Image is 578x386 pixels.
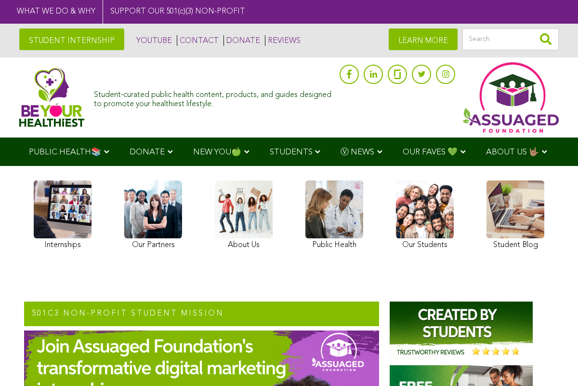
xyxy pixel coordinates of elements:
[19,28,124,50] a: STUDENT INTERNSHIP
[389,28,458,50] a: LEARN MORE
[193,148,241,156] span: NEW YOU🍏
[394,69,401,79] img: glassdoor
[390,302,533,359] img: Assuaged-Foundation-Student-Internship-Opportunity-Reviews-Mission-GIPHY-2
[94,86,335,109] div: Student-curated public health content, products, and guides designed to promote your healthiest l...
[530,340,578,386] iframe: Chat Widget
[134,35,172,46] a: YOUTUBE
[462,28,559,50] input: Search
[177,35,219,46] a: CONTACT
[24,302,379,327] h2: 501c3 NON-PROFIT STUDENT MISSION
[265,35,301,46] a: REVIEWS
[270,148,313,156] span: STUDENTS
[130,148,165,156] span: DONATE
[486,148,539,156] span: ABOUT US 🤟🏽
[223,35,260,46] a: DONATE
[19,68,84,127] img: Assuaged
[403,148,458,156] span: OUR FAVES 💚
[341,148,374,156] span: Ⓥ NEWS
[14,138,564,166] div: Navigation Menu
[29,148,101,156] span: PUBLIC HEALTH📚
[462,62,559,133] img: Assuaged App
